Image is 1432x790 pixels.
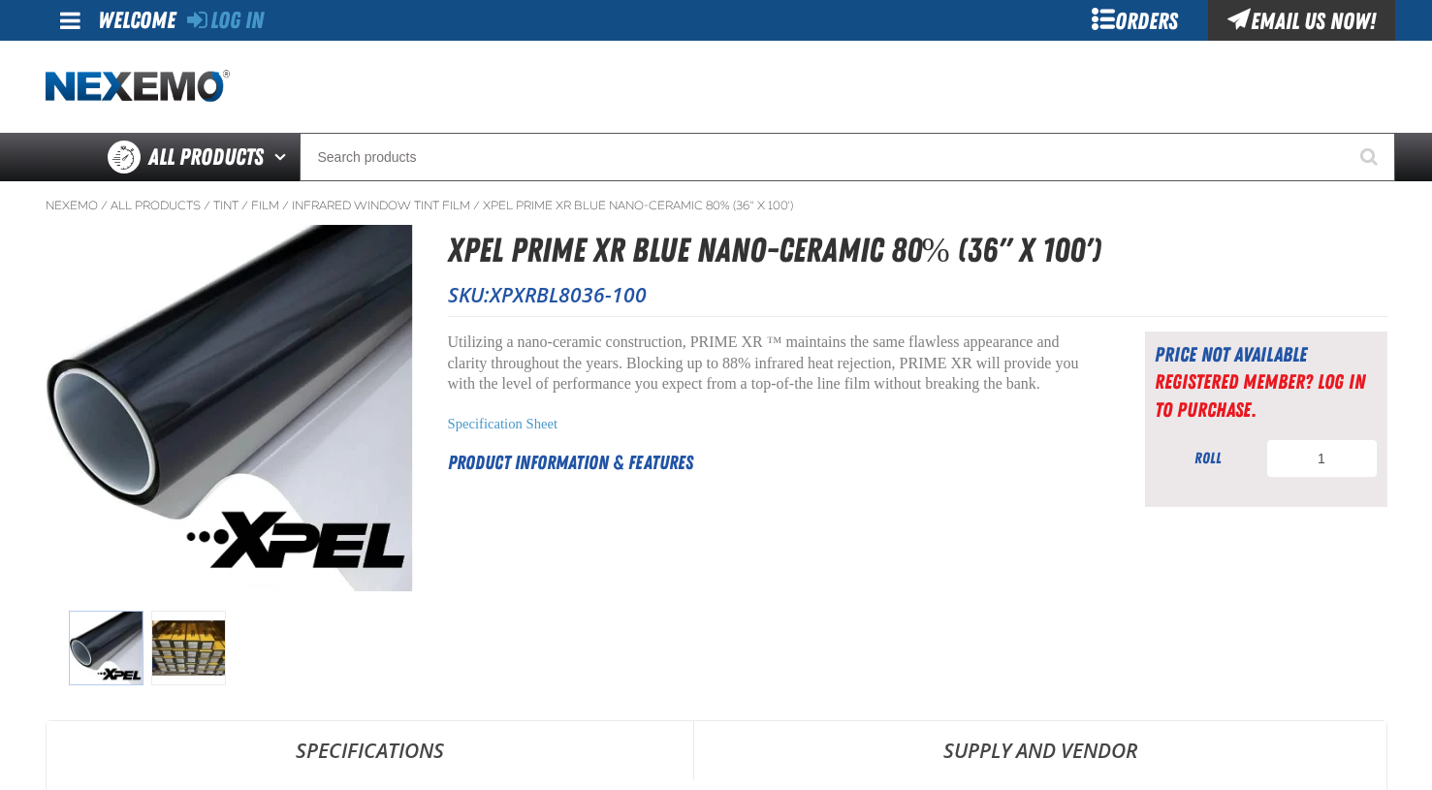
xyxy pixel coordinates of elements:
span: / [204,198,210,213]
nav: Breadcrumbs [46,198,1387,213]
img: XPEL PRIME XR Blue Nano-Ceramic 80% (36" x 100') [69,611,143,685]
a: Nexemo [46,198,98,213]
a: Home [46,70,230,104]
a: Specification Sheet [448,416,558,431]
span: / [282,198,289,213]
h1: XPEL PRIME XR Blue Nano-Ceramic 80% (36" x 100') [448,225,1387,276]
img: XPEL PRIME XR Blue Nano-Ceramic 80% (36" x 100') [151,611,226,685]
a: Registered Member? Log In to purchase. [1155,369,1365,421]
p: Utilizing a nano-ceramic construction, PRIME XR ™ maintains the same flawless appearance and clar... [448,332,1097,395]
h2: Product Information & Features [448,448,1097,477]
a: Specifications [47,721,693,779]
input: Product Quantity [1266,439,1378,478]
a: Supply and Vendor [694,721,1386,779]
a: All Products [111,198,201,213]
button: Start Searching [1347,133,1395,181]
p: SKU: [448,281,1387,308]
a: Log In [187,7,264,34]
a: Tint [213,198,239,213]
div: roll [1155,448,1261,469]
span: / [101,198,108,213]
a: Infrared Window Tint Film [292,198,470,213]
button: Open All Products pages [268,133,300,181]
div: Price not available [1155,341,1378,368]
input: Search [300,133,1395,181]
a: Film [251,198,279,213]
span: / [241,198,248,213]
span: XPXRBL8036-100 [490,281,647,308]
img: XPEL PRIME XR Blue Nano-Ceramic 80% (36" x 100') [47,225,413,591]
img: Nexemo logo [46,70,230,104]
span: All Products [148,140,264,174]
span: / [473,198,480,213]
a: XPEL PRIME XR Blue Nano-Ceramic 80% (36" x 100') [483,198,793,213]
